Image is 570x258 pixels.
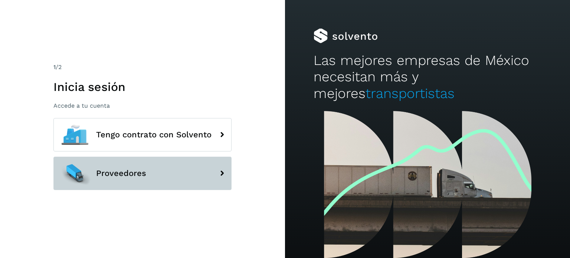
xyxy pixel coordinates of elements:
button: Proveedores [53,157,232,190]
button: Tengo contrato con Solvento [53,118,232,151]
p: Accede a tu cuenta [53,102,232,109]
h2: Las mejores empresas de México necesitan más y mejores [314,52,541,102]
span: Tengo contrato con Solvento [96,130,212,139]
h1: Inicia sesión [53,80,232,94]
span: transportistas [366,85,455,101]
span: Proveedores [96,169,146,178]
span: 1 [53,63,56,71]
div: /2 [53,63,232,72]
